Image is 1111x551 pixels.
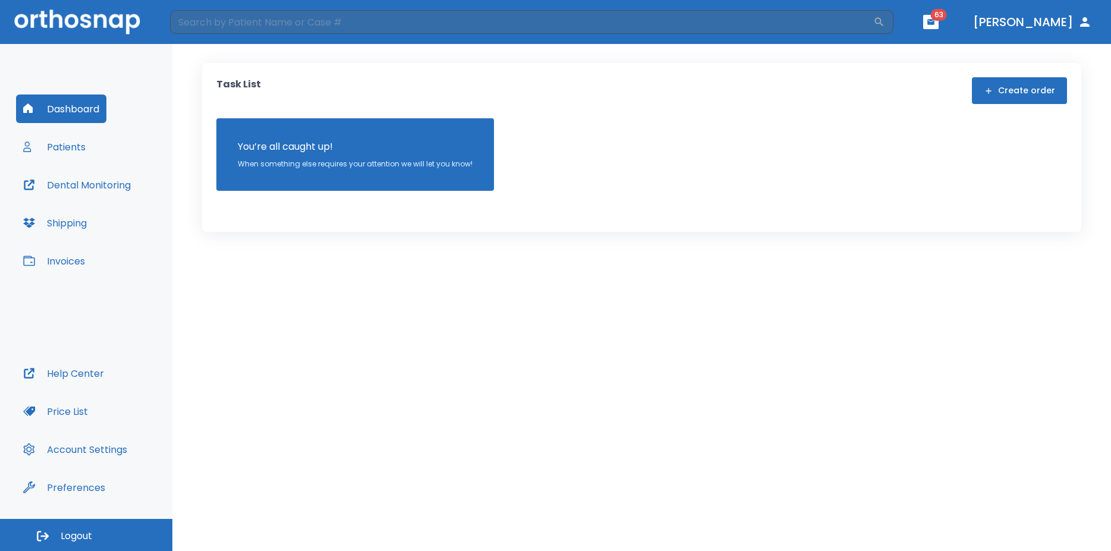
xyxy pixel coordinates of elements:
[16,435,134,464] button: Account Settings
[61,530,92,543] span: Logout
[16,359,111,388] button: Help Center
[16,247,92,275] button: Invoices
[16,95,106,123] button: Dashboard
[16,397,95,426] button: Price List
[16,209,94,237] button: Shipping
[972,77,1067,104] button: Create order
[16,473,112,502] button: Preferences
[170,10,873,34] input: Search by Patient Name or Case #
[14,10,140,34] img: Orthosnap
[16,133,93,161] button: Patients
[238,159,473,169] p: When something else requires your attention we will let you know!
[216,77,261,104] p: Task List
[238,140,473,154] p: You’re all caught up!
[931,9,947,21] span: 63
[16,171,138,199] button: Dental Monitoring
[968,11,1097,33] button: [PERSON_NAME]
